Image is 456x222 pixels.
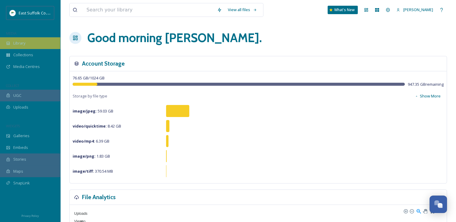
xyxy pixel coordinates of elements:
[82,59,125,68] h3: Account Storage
[73,75,105,81] span: 76.65 GB / 1024 GB
[408,82,444,87] span: 947.35 GB remaining
[328,6,358,14] a: What's New
[6,83,19,88] span: COLLECT
[13,52,33,58] span: Collections
[13,180,30,186] span: SnapLink
[6,31,17,35] span: MEDIA
[409,209,414,213] div: Zoom Out
[13,104,28,110] span: Uploads
[73,168,94,174] strong: image/tiff :
[73,153,110,159] span: 1.83 GB
[393,4,436,16] a: [PERSON_NAME]
[13,133,30,139] span: Galleries
[429,208,435,213] div: Reset Zoom
[436,208,441,213] div: Menu
[423,209,426,213] div: Panning
[403,209,407,213] div: Zoom In
[83,3,214,17] input: Search your library
[21,214,39,218] span: Privacy Policy
[73,123,121,129] span: 8.42 GB
[13,64,40,69] span: Media Centres
[70,211,87,216] span: Uploads
[82,193,116,202] h3: File Analytics
[73,93,107,99] span: Storage by file type
[73,123,107,129] strong: video/quicktime :
[225,4,260,16] a: View all files
[13,156,26,162] span: Stories
[429,196,447,213] button: Open Chat
[10,10,16,16] img: ESC%20Logo.png
[21,212,39,219] a: Privacy Policy
[403,7,433,12] span: [PERSON_NAME]
[13,145,28,150] span: Embeds
[13,40,25,46] span: Library
[13,93,21,98] span: UGC
[73,108,113,114] span: 59.03 GB
[73,138,95,144] strong: video/mp4 :
[73,168,113,174] span: 370.54 MB
[73,153,96,159] strong: image/png :
[87,29,262,47] h1: Good morning [PERSON_NAME] .
[412,90,444,102] button: Show More
[19,10,54,16] span: East Suffolk Council
[73,108,97,114] strong: image/jpeg :
[13,168,23,174] span: Maps
[6,124,20,128] span: WIDGETS
[416,208,421,213] div: Selection Zoom
[73,138,109,144] span: 6.39 GB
